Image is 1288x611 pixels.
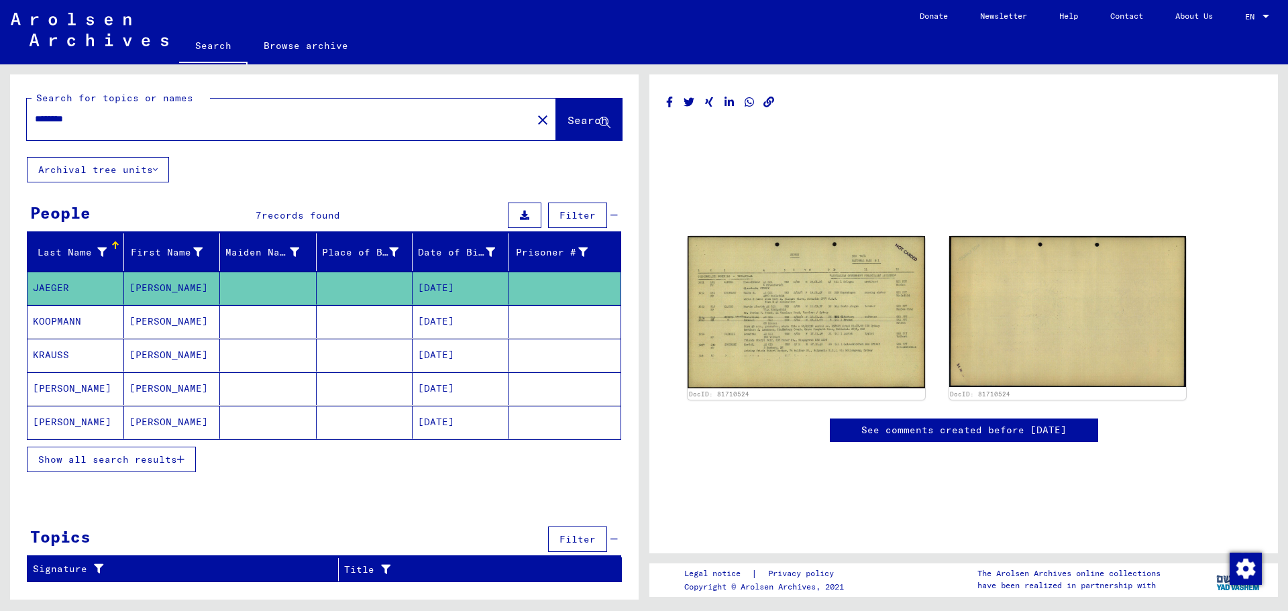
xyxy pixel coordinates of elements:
[30,201,91,225] div: People
[1214,563,1264,596] img: yv_logo.png
[28,406,124,439] mat-cell: [PERSON_NAME]
[1230,553,1262,585] img: Change consent
[413,406,509,439] mat-cell: [DATE]
[529,106,556,133] button: Clear
[515,245,588,260] div: Prisoner #
[757,567,850,581] a: Privacy policy
[509,233,621,271] mat-header-cell: Prisoner #
[418,241,512,263] div: Date of Birth
[515,241,605,263] div: Prisoner #
[682,94,696,111] button: Share on Twitter
[30,524,91,549] div: Topics
[124,305,221,338] mat-cell: [PERSON_NAME]
[344,563,595,577] div: Title
[179,30,248,64] a: Search
[413,339,509,372] mat-cell: [DATE]
[702,94,716,111] button: Share on Xing
[11,13,168,46] img: Arolsen_neg.svg
[124,406,221,439] mat-cell: [PERSON_NAME]
[317,233,413,271] mat-header-cell: Place of Birth
[28,233,124,271] mat-header-cell: Last Name
[762,94,776,111] button: Copy link
[1229,552,1261,584] div: Change consent
[36,92,193,104] mat-label: Search for topics or names
[129,245,203,260] div: First Name
[556,99,622,140] button: Search
[548,203,607,228] button: Filter
[861,423,1067,437] a: See comments created before [DATE]
[248,30,364,62] a: Browse archive
[559,533,596,545] span: Filter
[535,112,551,128] mat-icon: close
[559,209,596,221] span: Filter
[548,526,607,552] button: Filter
[950,390,1010,398] a: DocID: 81710524
[27,447,196,472] button: Show all search results
[418,245,495,260] div: Date of Birth
[124,372,221,405] mat-cell: [PERSON_NAME]
[684,581,850,593] p: Copyright © Arolsen Archives, 2021
[344,559,608,580] div: Title
[722,94,737,111] button: Share on LinkedIn
[322,245,399,260] div: Place of Birth
[413,233,509,271] mat-header-cell: Date of Birth
[977,567,1161,579] p: The Arolsen Archives online collections
[322,241,416,263] div: Place of Birth
[413,372,509,405] mat-cell: [DATE]
[28,305,124,338] mat-cell: KOOPMANN
[688,236,925,388] img: 001.jpg
[225,245,299,260] div: Maiden Name
[27,157,169,182] button: Archival tree units
[28,339,124,372] mat-cell: KRAUSS
[33,245,107,260] div: Last Name
[33,559,341,580] div: Signature
[124,339,221,372] mat-cell: [PERSON_NAME]
[225,241,316,263] div: Maiden Name
[38,453,177,465] span: Show all search results
[413,272,509,304] mat-cell: [DATE]
[124,233,221,271] mat-header-cell: First Name
[256,209,262,221] span: 7
[684,567,751,581] a: Legal notice
[124,272,221,304] mat-cell: [PERSON_NAME]
[33,241,123,263] div: Last Name
[262,209,340,221] span: records found
[129,241,220,263] div: First Name
[220,233,317,271] mat-header-cell: Maiden Name
[977,579,1161,592] p: have been realized in partnership with
[663,94,677,111] button: Share on Facebook
[743,94,757,111] button: Share on WhatsApp
[413,305,509,338] mat-cell: [DATE]
[33,562,328,576] div: Signature
[689,390,749,398] a: DocID: 81710524
[28,272,124,304] mat-cell: JAEGER
[1245,12,1260,21] span: EN
[28,372,124,405] mat-cell: [PERSON_NAME]
[568,113,608,127] span: Search
[684,567,850,581] div: |
[949,236,1187,387] img: 002.jpg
